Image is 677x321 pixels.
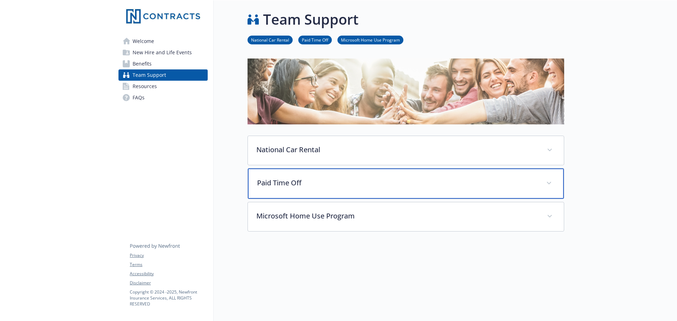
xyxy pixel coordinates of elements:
[256,211,538,221] p: Microsoft Home Use Program
[133,92,145,103] span: FAQs
[133,81,157,92] span: Resources
[118,58,208,69] a: Benefits
[118,81,208,92] a: Resources
[130,289,207,307] p: Copyright © 2024 - 2025 , Newfront Insurance Services, ALL RIGHTS RESERVED
[337,36,403,43] a: Microsoft Home Use Program
[118,47,208,58] a: New Hire and Life Events
[118,69,208,81] a: Team Support
[130,252,207,259] a: Privacy
[133,58,152,69] span: Benefits
[248,202,564,231] div: Microsoft Home Use Program
[248,168,564,199] div: Paid Time Off
[130,271,207,277] a: Accessibility
[248,136,564,165] div: National Car Rental
[118,36,208,47] a: Welcome
[257,178,538,188] p: Paid Time Off
[248,58,564,124] img: team support page banner
[263,9,359,30] h1: Team Support
[133,69,166,81] span: Team Support
[248,36,293,43] a: National Car Rental
[130,261,207,268] a: Terms
[298,36,332,43] a: Paid Time Off
[130,280,207,286] a: Disclaimer
[133,36,154,47] span: Welcome
[133,47,192,58] span: New Hire and Life Events
[118,92,208,103] a: FAQs
[256,144,538,155] p: National Car Rental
